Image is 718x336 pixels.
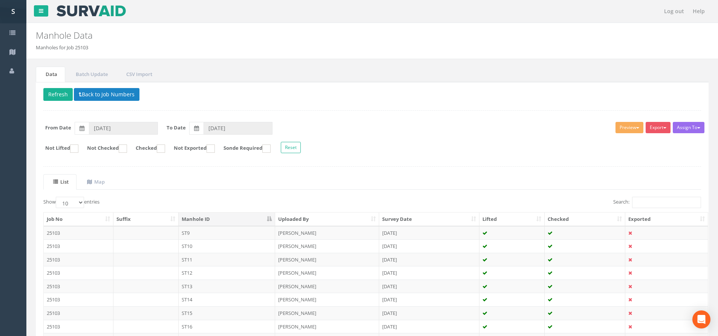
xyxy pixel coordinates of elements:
td: 25103 [44,293,113,306]
td: [PERSON_NAME] [275,239,379,253]
td: 25103 [44,226,113,240]
div: Open Intercom Messenger [692,310,710,328]
th: Exported: activate to sort column ascending [625,213,708,226]
td: [PERSON_NAME] [275,306,379,320]
th: Checked: activate to sort column ascending [545,213,625,226]
a: List [43,174,77,190]
td: [DATE] [379,239,479,253]
label: Show entries [43,197,100,208]
button: Assign To [673,122,704,133]
label: From Date [45,124,71,131]
a: Batch Update [66,67,116,82]
a: Map [77,174,113,190]
td: [DATE] [379,226,479,240]
button: Preview [615,122,643,133]
td: 25103 [44,266,113,280]
button: Export [646,122,671,133]
th: Lifted: activate to sort column ascending [479,213,545,226]
td: [DATE] [379,306,479,320]
td: [PERSON_NAME] [275,293,379,306]
a: CSV Import [116,67,160,82]
uib-tab-heading: Map [87,178,105,185]
td: [PERSON_NAME] [275,320,379,333]
td: 25103 [44,306,113,320]
a: Data [36,67,65,82]
li: Manholes for Job 25103 [36,44,88,51]
td: ST12 [179,266,276,280]
th: Survey Date: activate to sort column ascending [379,213,479,226]
label: Checked [128,144,165,153]
button: Refresh [43,88,73,101]
td: 25103 [44,320,113,333]
td: ST15 [179,306,276,320]
uib-tab-heading: List [53,178,69,185]
th: Manhole ID: activate to sort column descending [179,213,276,226]
td: [DATE] [379,280,479,293]
td: ST16 [179,320,276,333]
td: 25103 [44,280,113,293]
td: ST9 [179,226,276,240]
td: [DATE] [379,266,479,280]
th: Suffix: activate to sort column ascending [113,213,179,226]
th: Uploaded By: activate to sort column ascending [275,213,379,226]
input: From Date [89,122,158,135]
td: ST10 [179,239,276,253]
td: [DATE] [379,253,479,266]
td: [PERSON_NAME] [275,226,379,240]
input: Search: [632,197,701,208]
label: To Date [167,124,186,131]
th: Job No: activate to sort column ascending [44,213,113,226]
td: 25103 [44,239,113,253]
input: To Date [204,122,273,135]
td: 25103 [44,253,113,266]
td: ST11 [179,253,276,266]
td: ST13 [179,280,276,293]
td: [DATE] [379,320,479,333]
td: [DATE] [379,293,479,306]
td: [PERSON_NAME] [275,280,379,293]
button: Back to Job Numbers [74,88,139,101]
label: Not Exported [166,144,215,153]
label: Sonde Required [216,144,271,153]
td: [PERSON_NAME] [275,253,379,266]
label: Search: [613,197,701,208]
select: Showentries [56,197,84,208]
label: Not Checked [80,144,127,153]
td: ST14 [179,293,276,306]
label: Not Lifted [38,144,78,153]
h2: Manhole Data [36,30,595,40]
td: [PERSON_NAME] [275,266,379,280]
button: Reset [281,142,301,153]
